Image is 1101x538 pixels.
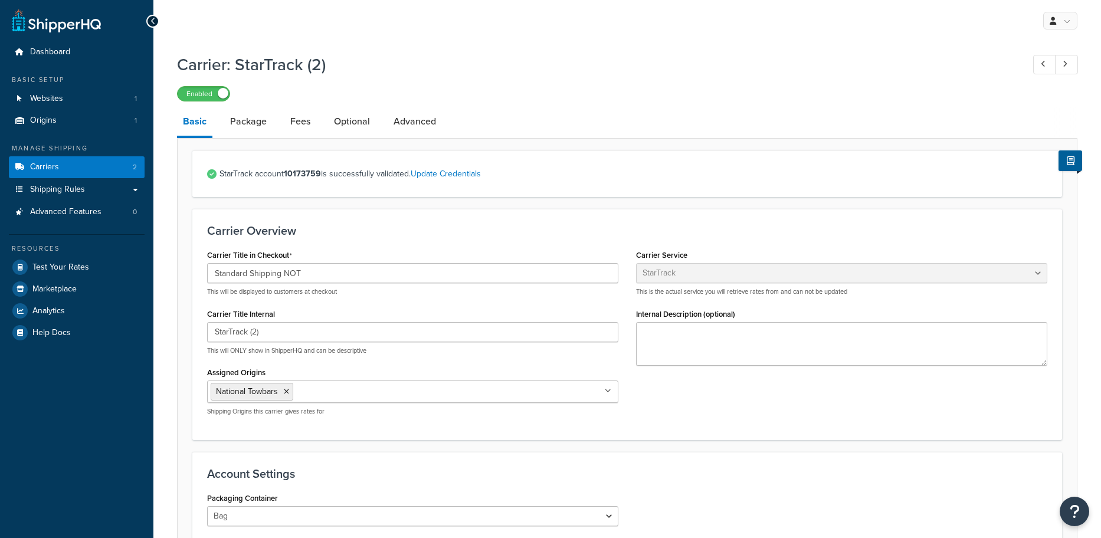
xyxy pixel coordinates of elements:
a: Next Record [1055,55,1078,74]
strong: 10173759 [284,168,321,180]
span: 1 [135,116,137,126]
span: 1 [135,94,137,104]
span: Marketplace [32,284,77,294]
a: Websites1 [9,88,145,110]
span: 0 [133,207,137,217]
label: Assigned Origins [207,368,266,377]
label: Internal Description (optional) [636,310,735,319]
span: National Towbars [216,385,278,398]
label: Carrier Title Internal [207,310,275,319]
h1: Carrier: StarTrack (2) [177,53,1011,76]
a: Carriers2 [9,156,145,178]
a: Advanced Features0 [9,201,145,223]
p: Shipping Origins this carrier gives rates for [207,407,618,416]
h3: Account Settings [207,467,1047,480]
a: Advanced [388,107,442,136]
a: Analytics [9,300,145,322]
label: Carrier Title in Checkout [207,251,292,260]
button: Show Help Docs [1059,150,1082,171]
a: Test Your Rates [9,257,145,278]
p: This will ONLY show in ShipperHQ and can be descriptive [207,346,618,355]
a: Marketplace [9,278,145,300]
span: Carriers [30,162,59,172]
span: Test Your Rates [32,263,89,273]
label: Carrier Service [636,251,687,260]
a: Basic [177,107,212,138]
label: Packaging Container [207,494,278,503]
a: Previous Record [1033,55,1056,74]
span: StarTrack account is successfully validated. [219,166,1047,182]
span: Dashboard [30,47,70,57]
div: Basic Setup [9,75,145,85]
span: Shipping Rules [30,185,85,195]
label: Enabled [178,87,230,101]
div: Manage Shipping [9,143,145,153]
span: Websites [30,94,63,104]
li: Carriers [9,156,145,178]
h3: Carrier Overview [207,224,1047,237]
a: Update Credentials [411,168,481,180]
a: Package [224,107,273,136]
p: This will be displayed to customers at checkout [207,287,618,296]
span: 2 [133,162,137,172]
li: Advanced Features [9,201,145,223]
a: Optional [328,107,376,136]
button: Open Resource Center [1060,497,1089,526]
span: Help Docs [32,328,71,338]
span: Advanced Features [30,207,101,217]
p: This is the actual service you will retrieve rates from and can not be updated [636,287,1047,296]
a: Dashboard [9,41,145,63]
div: Resources [9,244,145,254]
span: Analytics [32,306,65,316]
span: Origins [30,116,57,126]
a: Origins1 [9,110,145,132]
li: Origins [9,110,145,132]
li: Websites [9,88,145,110]
a: Shipping Rules [9,179,145,201]
a: Fees [284,107,316,136]
a: Help Docs [9,322,145,343]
